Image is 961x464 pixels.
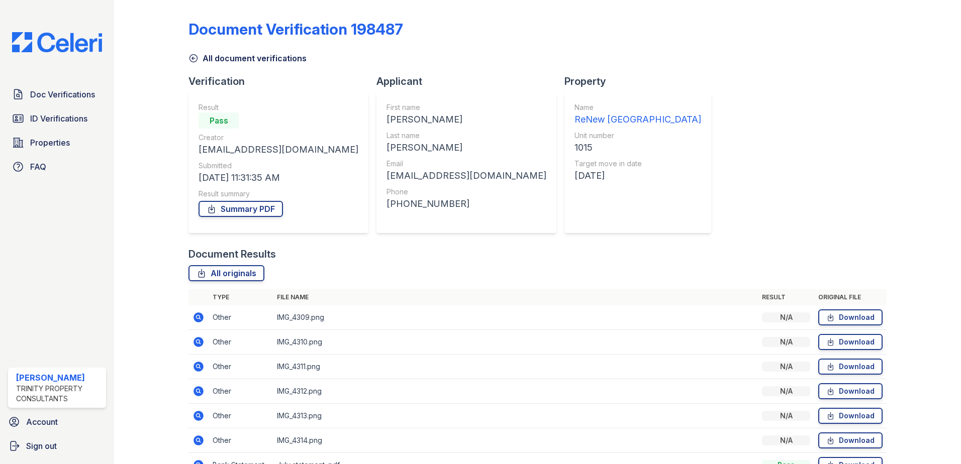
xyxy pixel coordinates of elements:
[387,159,546,169] div: Email
[574,169,701,183] div: [DATE]
[818,383,883,399] a: Download
[199,189,358,199] div: Result summary
[818,432,883,448] a: Download
[209,289,273,305] th: Type
[387,112,546,127] div: [PERSON_NAME]
[758,289,814,305] th: Result
[30,88,95,100] span: Doc Verifications
[199,171,358,185] div: [DATE] 11:31:35 AM
[209,330,273,355] td: Other
[199,161,358,171] div: Submitted
[574,102,701,112] div: Name
[30,112,87,125] span: ID Verifications
[376,74,564,88] div: Applicant
[30,137,70,149] span: Properties
[273,289,758,305] th: File name
[199,112,239,129] div: Pass
[574,159,701,169] div: Target move in date
[4,436,110,456] a: Sign out
[199,102,358,112] div: Result
[209,428,273,453] td: Other
[188,74,376,88] div: Verification
[273,428,758,453] td: IMG_4314.png
[209,355,273,379] td: Other
[4,32,110,52] img: CE_Logo_Blue-a8612792a0a2168367f1c8372b55b34899dd931a85d93a1a3d3e32e68fde9ad4.png
[209,379,273,404] td: Other
[814,289,887,305] th: Original file
[762,411,810,421] div: N/A
[273,330,758,355] td: IMG_4310.png
[188,52,307,64] a: All document verifications
[387,141,546,155] div: [PERSON_NAME]
[762,362,810,372] div: N/A
[818,309,883,325] a: Download
[209,305,273,330] td: Other
[762,337,810,347] div: N/A
[199,143,358,157] div: [EMAIL_ADDRESS][DOMAIN_NAME]
[199,201,283,217] a: Summary PDF
[574,102,701,127] a: Name ReNew [GEOGRAPHIC_DATA]
[26,440,57,452] span: Sign out
[4,412,110,432] a: Account
[199,133,358,143] div: Creator
[273,305,758,330] td: IMG_4309.png
[188,20,403,38] div: Document Verification 198487
[387,187,546,197] div: Phone
[387,169,546,183] div: [EMAIL_ADDRESS][DOMAIN_NAME]
[8,84,106,104] a: Doc Verifications
[564,74,719,88] div: Property
[26,416,58,428] span: Account
[574,131,701,141] div: Unit number
[209,404,273,428] td: Other
[8,157,106,177] a: FAQ
[273,355,758,379] td: IMG_4311.png
[574,141,701,155] div: 1015
[818,359,883,375] a: Download
[188,247,276,261] div: Document Results
[762,435,810,445] div: N/A
[273,404,758,428] td: IMG_4313.png
[818,334,883,350] a: Download
[16,384,102,404] div: Trinity Property Consultants
[387,197,546,211] div: [PHONE_NUMBER]
[387,102,546,112] div: First name
[188,265,264,281] a: All originals
[273,379,758,404] td: IMG_4312.png
[8,108,106,129] a: ID Verifications
[30,161,46,173] span: FAQ
[574,112,701,127] div: ReNew [GEOGRAPHIC_DATA]
[762,312,810,322] div: N/A
[818,408,883,424] a: Download
[16,372,102,384] div: [PERSON_NAME]
[762,386,810,396] div: N/A
[8,133,106,153] a: Properties
[387,131,546,141] div: Last name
